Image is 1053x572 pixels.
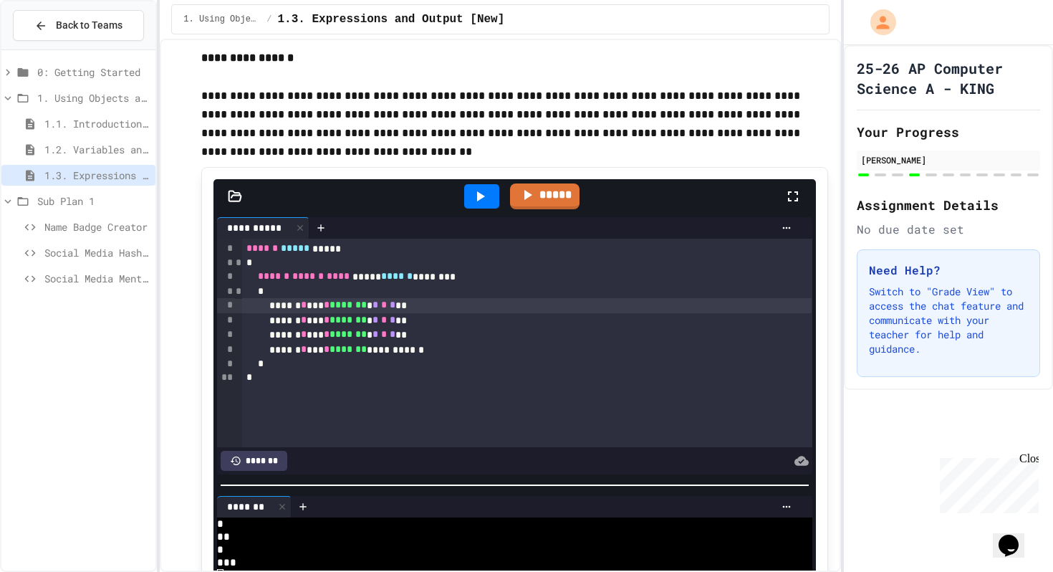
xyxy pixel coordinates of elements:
[44,142,150,157] span: 1.2. Variables and Data Types
[857,221,1040,238] div: No due date set
[869,262,1028,279] h3: Need Help?
[857,122,1040,142] h2: Your Progress
[37,90,150,105] span: 1. Using Objects and Methods
[37,65,150,80] span: 0: Getting Started
[857,195,1040,215] h2: Assignment Details
[44,271,150,286] span: Social Media Mention Analyzer
[993,515,1039,558] iframe: chat widget
[861,153,1036,166] div: [PERSON_NAME]
[44,168,150,183] span: 1.3. Expressions and Output [New]
[44,116,150,131] span: 1.1. Introduction to Algorithms, Programming, and Compilers
[855,6,900,39] div: My Account
[44,245,150,260] span: Social Media Hashtag
[183,14,261,25] span: 1. Using Objects and Methods
[44,219,150,234] span: Name Badge Creator
[277,11,504,28] span: 1.3. Expressions and Output [New]
[266,14,271,25] span: /
[869,285,1028,356] p: Switch to "Grade View" to access the chat feature and communicate with your teacher for help and ...
[857,58,1040,98] h1: 25-26 AP Computer Science A - KING
[934,452,1039,513] iframe: chat widget
[56,18,122,33] span: Back to Teams
[6,6,99,91] div: Chat with us now!Close
[37,194,150,209] span: Sub Plan 1
[13,10,144,41] button: Back to Teams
